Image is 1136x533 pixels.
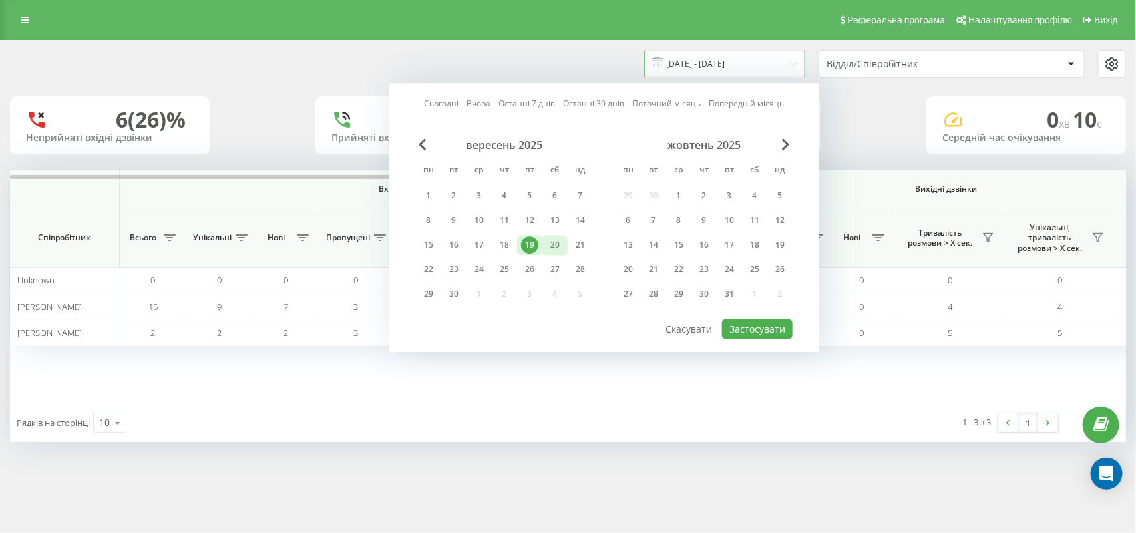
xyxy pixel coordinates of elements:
[542,235,568,255] div: сб 20 вер 2025 р.
[767,186,793,206] div: нд 5 жовт 2025 р.
[620,236,637,254] div: 13
[517,235,542,255] div: пт 19 вер 2025 р.
[284,327,289,339] span: 2
[517,186,542,206] div: пт 5 вер 2025 р.
[521,236,538,254] div: 19
[218,327,222,339] span: 2
[618,161,638,181] abbr: понеділок
[717,210,742,230] div: пт 10 жовт 2025 р.
[441,260,467,279] div: вт 23 вер 2025 р.
[26,132,194,144] div: Неприйняті вхідні дзвінки
[467,260,492,279] div: ср 24 вер 2025 р.
[416,186,441,206] div: пн 1 вер 2025 р.
[471,212,488,229] div: 10
[742,210,767,230] div: сб 11 жовт 2025 р.
[445,212,463,229] div: 9
[445,236,463,254] div: 16
[154,184,660,194] span: Вхідні дзвінки
[1047,105,1073,134] span: 0
[1095,15,1118,25] span: Вихід
[492,260,517,279] div: чт 25 вер 2025 р.
[691,284,717,304] div: чт 30 жовт 2025 р.
[420,236,437,254] div: 15
[444,161,464,181] abbr: вівторок
[517,260,542,279] div: пт 26 вер 2025 р.
[616,235,641,255] div: пн 13 жовт 2025 р.
[416,210,441,230] div: пн 8 вер 2025 р.
[968,15,1072,25] span: Налаштування профілю
[948,327,952,339] span: 5
[717,284,742,304] div: пт 31 жовт 2025 р.
[572,187,589,204] div: 7
[963,415,992,429] div: 1 - 3 з 3
[517,210,542,230] div: пт 12 вер 2025 р.
[620,212,637,229] div: 6
[902,228,978,248] span: Тривалість розмови > Х сек.
[471,261,488,278] div: 24
[416,138,593,152] div: вересень 2025
[568,260,593,279] div: нд 28 вер 2025 р.
[445,261,463,278] div: 23
[546,187,564,204] div: 6
[666,210,691,230] div: ср 8 жовт 2025 р.
[948,274,952,286] span: 0
[782,138,790,150] span: Next Month
[742,235,767,255] div: сб 18 жовт 2025 р.
[572,261,589,278] div: 28
[425,98,459,110] a: Сьогодні
[771,187,789,204] div: 5
[469,161,489,181] abbr: середа
[717,260,742,279] div: пт 24 жовт 2025 р.
[542,210,568,230] div: сб 13 вер 2025 р.
[572,212,589,229] div: 14
[496,261,513,278] div: 25
[717,235,742,255] div: пт 17 жовт 2025 р.
[948,301,952,313] span: 4
[284,301,289,313] span: 7
[666,260,691,279] div: ср 22 жовт 2025 р.
[695,236,713,254] div: 16
[467,186,492,206] div: ср 3 вер 2025 р.
[17,417,90,429] span: Рядків на сторінці
[742,260,767,279] div: сб 25 жовт 2025 р.
[691,186,717,206] div: чт 2 жовт 2025 р.
[695,187,713,204] div: 2
[218,274,222,286] span: 0
[445,285,463,303] div: 30
[645,212,662,229] div: 7
[670,187,687,204] div: 1
[416,235,441,255] div: пн 15 вер 2025 р.
[1073,105,1102,134] span: 10
[670,212,687,229] div: 8
[1057,301,1062,313] span: 4
[746,212,763,229] div: 11
[616,284,641,304] div: пн 27 жовт 2025 р.
[1057,274,1062,286] span: 0
[570,161,590,181] abbr: неділя
[666,284,691,304] div: ср 29 жовт 2025 р.
[496,187,513,204] div: 4
[1091,458,1123,490] div: Open Intercom Messenger
[860,327,864,339] span: 0
[17,301,82,313] span: [PERSON_NAME]
[441,284,467,304] div: вт 30 вер 2025 р.
[116,107,186,132] div: 6 (26)%
[746,236,763,254] div: 18
[496,236,513,254] div: 18
[742,186,767,206] div: сб 4 жовт 2025 р.
[721,236,738,254] div: 17
[148,301,158,313] span: 15
[492,186,517,206] div: чт 4 вер 2025 р.
[445,187,463,204] div: 2
[471,187,488,204] div: 3
[260,232,293,243] span: Нові
[545,161,565,181] abbr: субота
[494,161,514,181] abbr: четвер
[441,186,467,206] div: вт 2 вер 2025 р.
[521,187,538,204] div: 5
[564,98,625,110] a: Останні 30 днів
[521,212,538,229] div: 12
[848,15,946,25] span: Реферальна програма
[1057,327,1062,339] span: 5
[520,161,540,181] abbr: п’ятниця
